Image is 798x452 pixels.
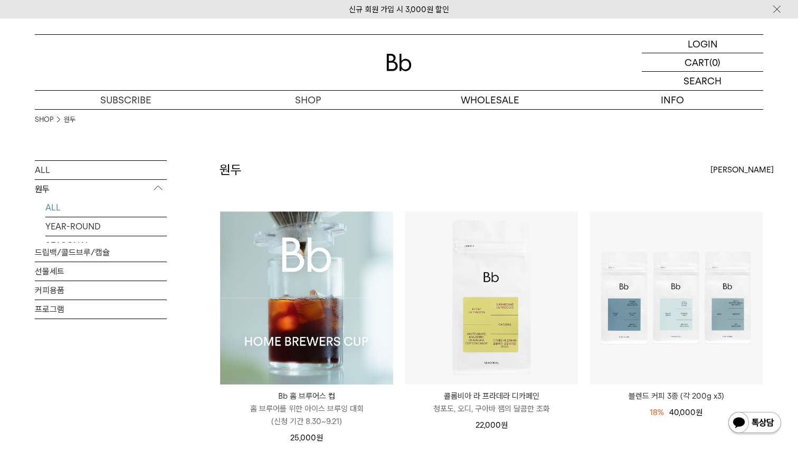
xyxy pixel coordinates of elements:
[290,433,323,443] span: 25,000
[590,390,763,402] a: 블렌드 커피 3종 (각 200g x3)
[35,243,167,262] a: 드립백/콜드브루/캡슐
[709,53,720,71] p: (0)
[35,300,167,319] a: 프로그램
[35,91,217,109] a: SUBSCRIBE
[476,420,508,430] span: 22,000
[220,390,393,402] p: Bb 홈 브루어스 컵
[405,402,578,415] p: 청포도, 오디, 구아바 잼의 달콤한 조화
[399,91,581,109] p: WHOLESALE
[64,114,75,125] a: 원두
[727,411,782,436] img: 카카오톡 채널 1:1 채팅 버튼
[710,164,774,176] span: [PERSON_NAME]
[501,420,508,430] span: 원
[35,114,53,125] a: SHOP
[405,390,578,415] a: 콜롬비아 라 프라데라 디카페인 청포도, 오디, 구아바 잼의 달콤한 조화
[685,53,709,71] p: CART
[220,390,393,428] a: Bb 홈 브루어스 컵 홈 브루어를 위한 아이스 브루잉 대회(신청 기간 8.30~9.21)
[217,91,399,109] a: SHOP
[45,198,167,217] a: ALL
[650,406,664,419] div: 18%
[35,281,167,300] a: 커피용품
[405,390,578,402] p: 콜롬비아 라 프라데라 디카페인
[669,408,702,417] span: 40,000
[590,211,763,384] img: 블렌드 커피 3종 (각 200g x3)
[316,433,323,443] span: 원
[220,402,393,428] p: 홈 브루어를 위한 아이스 브루잉 대회 (신청 기간 8.30~9.21)
[220,211,393,384] img: Bb 홈 브루어스 컵
[581,91,763,109] p: INFO
[683,72,721,90] p: SEARCH
[642,35,763,53] a: LOGIN
[386,54,412,71] img: 로고
[35,180,167,199] p: 원두
[35,262,167,281] a: 선물세트
[35,161,167,179] a: ALL
[405,211,578,384] img: 콜롬비아 라 프라데라 디카페인
[349,5,449,14] a: 신규 회원 가입 시 3,000원 할인
[45,236,167,255] a: SEASONAL
[642,53,763,72] a: CART (0)
[688,35,718,53] p: LOGIN
[220,161,242,179] h2: 원두
[45,217,167,236] a: YEAR-ROUND
[696,408,702,417] span: 원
